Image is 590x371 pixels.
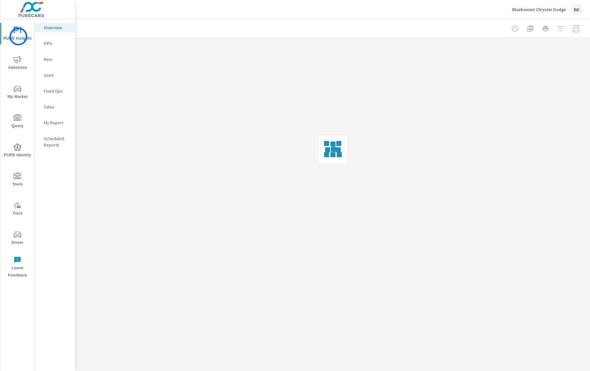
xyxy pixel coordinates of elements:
p: Fixed Ops [44,88,70,94]
span: Driver [2,231,33,246]
span: Query [2,114,33,130]
p: Sales [44,104,70,110]
p: Overview [44,24,70,31]
div: BK [571,4,582,15]
span: PURE Identity [2,143,33,159]
div: nav menu [0,19,35,282]
p: My Report [44,120,70,126]
span: PURE Insights [2,27,33,42]
div: Fixed Ops [35,86,75,96]
div: Overview [35,23,75,32]
span: My Market [2,85,33,101]
div: My Report [35,118,75,127]
p: New [44,56,70,62]
p: Used [44,72,70,78]
span: Advertise [2,56,33,71]
div: New [35,55,75,64]
p: Scheduled Reports [44,135,70,148]
div: Used [35,70,75,80]
div: Scheduled Reports [35,134,75,150]
span: Tier2 [2,202,33,217]
div: Sales [35,102,75,112]
span: Leave Feedback [2,256,33,279]
p: PIPA [44,40,70,47]
p: Bluebonnet Chrysler Dodge [512,7,566,12]
div: PIPA [35,39,75,48]
span: Tools [2,172,33,188]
